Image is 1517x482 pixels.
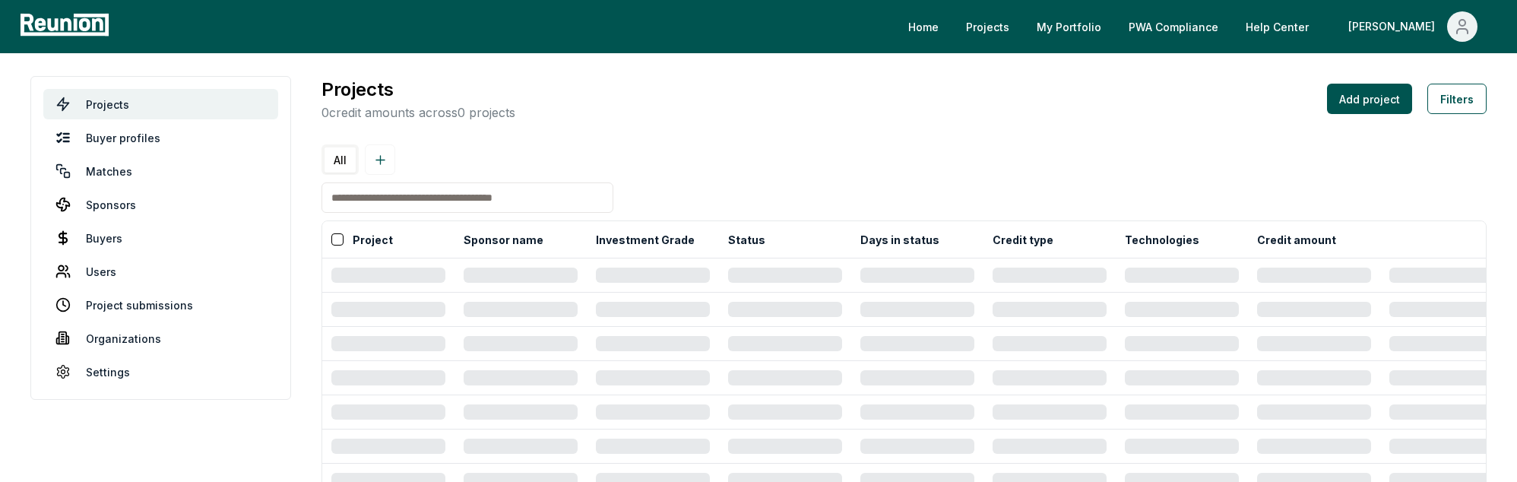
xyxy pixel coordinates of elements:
[325,147,356,173] button: All
[43,357,278,387] a: Settings
[593,224,698,255] button: Investment Grade
[43,223,278,253] a: Buyers
[321,103,515,122] p: 0 credit amounts across 0 projects
[725,224,768,255] button: Status
[1234,11,1321,42] a: Help Center
[43,323,278,354] a: Organizations
[896,11,1502,42] nav: Main
[857,224,942,255] button: Days in status
[1327,84,1412,114] button: Add project
[1116,11,1230,42] a: PWA Compliance
[1254,224,1339,255] button: Credit amount
[954,11,1021,42] a: Projects
[350,224,396,255] button: Project
[43,189,278,220] a: Sponsors
[1122,224,1202,255] button: Technologies
[1025,11,1113,42] a: My Portfolio
[43,256,278,287] a: Users
[1336,11,1490,42] button: [PERSON_NAME]
[43,290,278,320] a: Project submissions
[43,122,278,153] a: Buyer profiles
[990,224,1056,255] button: Credit type
[1348,11,1441,42] div: [PERSON_NAME]
[43,156,278,186] a: Matches
[321,76,515,103] h3: Projects
[1427,84,1487,114] button: Filters
[896,11,951,42] a: Home
[461,224,546,255] button: Sponsor name
[43,89,278,119] a: Projects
